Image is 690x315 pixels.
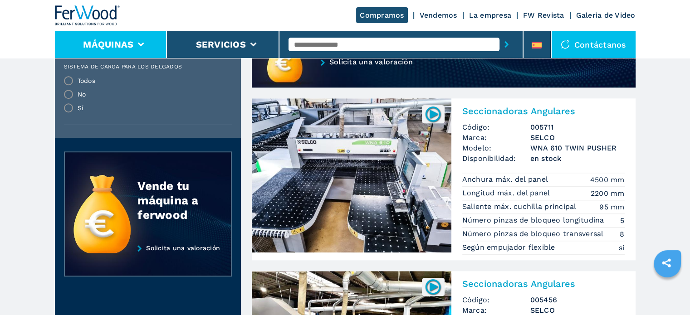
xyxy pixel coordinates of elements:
[462,174,551,184] p: Anchura máx. del panel
[620,215,624,226] em: 5
[530,295,625,305] h3: 005456
[462,106,625,116] h2: Seccionadoras Angulares
[462,188,553,198] p: Longitud máx. del panel
[137,179,213,222] div: Vende tu máquina a ferwood
[523,11,564,19] a: FW Revista
[590,174,625,185] em: 4500 mm
[64,64,226,69] label: Sistema de carga para los delgados
[252,98,451,252] img: Seccionadoras Angulares SELCO WNA 610 TWIN PUSHER
[196,39,246,50] button: Servicios
[462,278,625,289] h2: Seccionadoras Angulares
[462,153,530,164] span: Disponibilidad:
[462,202,579,212] p: Saliente máx. cuchilla principal
[530,122,625,132] h3: 005711
[530,132,625,143] h3: SELCO
[462,215,607,225] p: Número pinzas de bloqueo longitudina
[55,5,120,25] img: Ferwood
[462,295,530,305] span: Código:
[252,58,636,89] a: Solicita una valoración
[78,78,95,84] div: Todos
[420,11,457,19] a: Vendemos
[499,34,514,55] button: submit-button
[591,188,625,199] em: 2200 mm
[83,39,133,50] button: Máquinas
[424,105,442,123] img: 005711
[78,91,86,97] div: No
[462,132,530,143] span: Marca:
[552,31,636,58] div: Contáctanos
[576,11,636,19] a: Galeria de Video
[469,11,512,19] a: La empresa
[561,40,570,49] img: Contáctanos
[462,229,606,239] p: Número pinzas de bloqueo transversal
[530,153,625,164] span: en stock
[64,244,232,277] a: Solicita una valoración
[620,229,624,239] em: 8
[252,98,636,260] a: Seccionadoras Angulares SELCO WNA 610 TWIN PUSHER005711Seccionadoras AngularesCódigo:005711Marca:...
[599,202,624,212] em: 95 mm
[356,7,407,23] a: Compramos
[424,278,442,296] img: 005456
[462,143,530,153] span: Modelo:
[619,242,625,253] em: sí
[651,274,683,308] iframe: Chat
[462,242,558,252] p: Según empujador flexible
[78,105,84,111] div: Sí
[530,143,625,153] h3: WNA 610 TWIN PUSHER
[462,122,530,132] span: Código:
[655,252,678,274] a: sharethis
